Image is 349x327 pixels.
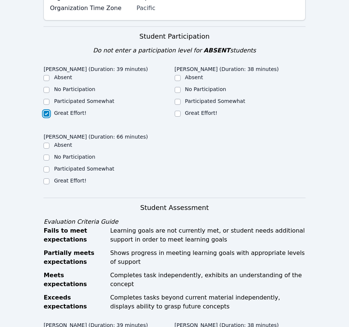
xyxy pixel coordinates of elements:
div: Evaluation Criteria Guide [43,217,305,226]
div: Completes tasks beyond current material independently, displays ability to grasp future concepts [110,293,305,311]
label: Participated Somewhat [54,98,114,104]
div: Learning goals are not currently met, or student needs additional support in order to meet learni... [110,226,305,244]
label: Absent [54,74,72,80]
label: Organization Time Zone [50,4,132,13]
label: No Participation [54,154,95,160]
div: Partially meets expectations [43,249,106,266]
label: Absent [185,74,203,80]
legend: [PERSON_NAME] (Duration: 66 minutes) [43,130,148,141]
div: Completes task independently, exhibits an understanding of the concept [110,271,305,289]
label: Absent [54,142,72,148]
legend: [PERSON_NAME] (Duration: 38 minutes) [175,62,279,74]
label: Participated Somewhat [185,98,245,104]
div: Exceeds expectations [43,293,106,311]
div: Fails to meet expectations [43,226,106,244]
div: Meets expectations [43,271,106,289]
h3: Student Assessment [43,203,305,213]
span: ABSENT [204,47,230,54]
label: Great Effort! [54,110,86,116]
legend: [PERSON_NAME] (Duration: 39 minutes) [43,62,148,74]
div: Pacific [136,4,299,13]
h3: Student Participation [43,31,305,42]
label: No Participation [185,86,226,92]
label: Great Effort! [185,110,217,116]
label: Great Effort! [54,178,86,184]
label: No Participation [54,86,95,92]
div: Shows progress in meeting learning goals with appropriate levels of support [110,249,305,266]
label: Participated Somewhat [54,166,114,172]
div: Do not enter a participation level for students [43,46,305,55]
